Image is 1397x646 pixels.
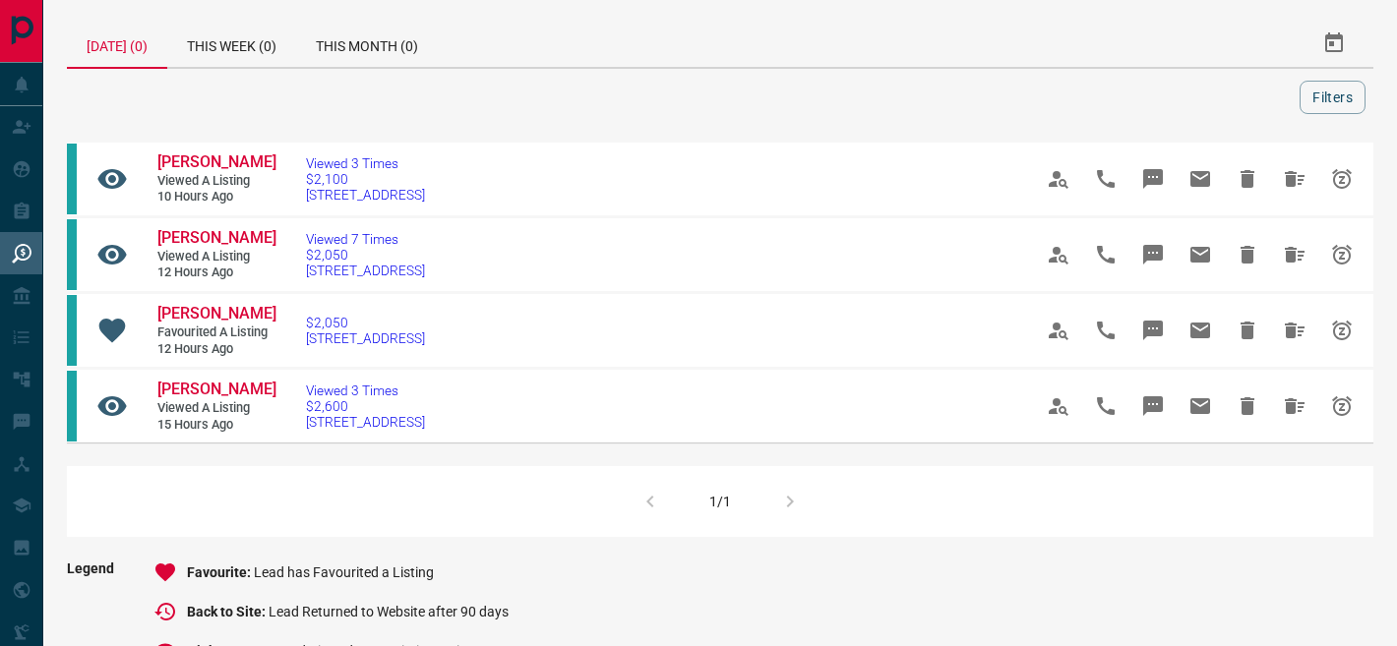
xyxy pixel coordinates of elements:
[67,144,77,214] div: condos.ca
[67,20,167,69] div: [DATE] (0)
[306,382,425,398] span: Viewed 3 Times
[1224,231,1271,278] span: Hide
[1082,382,1129,430] span: Call
[306,263,425,278] span: [STREET_ADDRESS]
[296,20,438,67] div: This Month (0)
[1177,382,1224,430] span: Email
[167,20,296,67] div: This Week (0)
[1082,231,1129,278] span: Call
[1271,231,1318,278] span: Hide All from David Shi
[1129,231,1177,278] span: Message
[306,398,425,414] span: $2,600
[306,187,425,203] span: [STREET_ADDRESS]
[67,219,77,290] div: condos.ca
[1224,382,1271,430] span: Hide
[157,173,275,190] span: Viewed a Listing
[157,417,275,434] span: 15 hours ago
[1082,155,1129,203] span: Call
[1318,382,1366,430] span: Snooze
[1177,307,1224,354] span: Email
[306,155,425,203] a: Viewed 3 Times$2,100[STREET_ADDRESS]
[1035,231,1082,278] span: View Profile
[306,155,425,171] span: Viewed 3 Times
[1129,382,1177,430] span: Message
[306,315,425,346] a: $2,050[STREET_ADDRESS]
[1177,155,1224,203] span: Email
[157,400,275,417] span: Viewed a Listing
[157,304,275,324] a: [PERSON_NAME]
[306,231,425,278] a: Viewed 7 Times$2,050[STREET_ADDRESS]
[157,249,275,265] span: Viewed a Listing
[157,152,276,171] span: [PERSON_NAME]
[1318,155,1366,203] span: Snooze
[306,231,425,247] span: Viewed 7 Times
[157,264,275,281] span: 12 hours ago
[1035,382,1082,430] span: View Profile
[306,382,425,430] a: Viewed 3 Times$2,600[STREET_ADDRESS]
[1035,307,1082,354] span: View Profile
[67,371,77,441] div: condos.ca
[157,380,275,400] a: [PERSON_NAME]
[157,380,276,398] span: [PERSON_NAME]
[709,494,731,509] div: 1/1
[1318,307,1366,354] span: Snooze
[157,228,276,247] span: [PERSON_NAME]
[157,341,275,358] span: 12 hours ago
[67,295,77,366] div: condos.ca
[306,247,425,263] span: $2,050
[1035,155,1082,203] span: View Profile
[157,189,275,206] span: 10 hours ago
[1318,231,1366,278] span: Snooze
[306,315,425,330] span: $2,050
[1310,20,1358,67] button: Select Date Range
[1271,382,1318,430] span: Hide All from Taryn Bratz
[306,330,425,346] span: [STREET_ADDRESS]
[157,152,275,173] a: [PERSON_NAME]
[1129,155,1177,203] span: Message
[187,604,269,619] span: Back to Site
[1300,81,1366,114] button: Filters
[1224,155,1271,203] span: Hide
[157,324,275,341] span: Favourited a Listing
[306,171,425,187] span: $2,100
[1271,307,1318,354] span: Hide All from David Shi
[157,304,276,323] span: [PERSON_NAME]
[1271,155,1318,203] span: Hide All from David Shi
[157,228,275,249] a: [PERSON_NAME]
[1082,307,1129,354] span: Call
[306,414,425,430] span: [STREET_ADDRESS]
[269,604,509,619] span: Lead Returned to Website after 90 days
[254,564,434,580] span: Lead has Favourited a Listing
[1177,231,1224,278] span: Email
[1129,307,1177,354] span: Message
[1224,307,1271,354] span: Hide
[187,564,254,580] span: Favourite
